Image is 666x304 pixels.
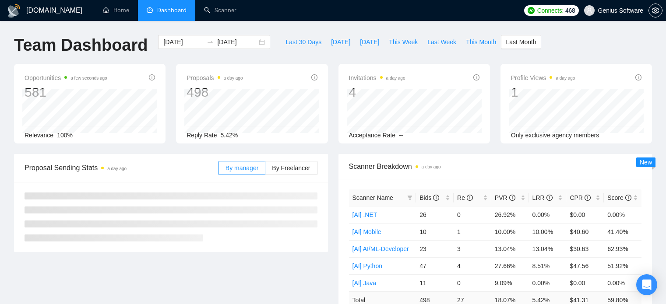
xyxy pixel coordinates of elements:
td: 10.00% [491,223,529,240]
span: [DATE] [331,37,350,47]
input: Start date [163,37,203,47]
a: [AI] Mobile [352,228,381,235]
td: 47 [416,257,454,274]
span: Profile Views [511,73,575,83]
button: [DATE] [326,35,355,49]
span: Reply Rate [187,132,217,139]
span: info-circle [473,74,479,80]
span: Only exclusive agency members [511,132,599,139]
td: 0.00% [604,274,641,291]
time: a few seconds ago [70,76,107,80]
span: info-circle [509,195,515,201]
button: setting [648,3,662,17]
div: 4 [349,84,405,101]
span: -- [399,132,403,139]
td: 51.92% [604,257,641,274]
span: filter [407,195,412,200]
span: Opportunities [25,73,107,83]
td: 11 [416,274,454,291]
h1: Team Dashboard [14,35,148,56]
span: Relevance [25,132,53,139]
button: This Month [461,35,501,49]
span: Invitations [349,73,405,83]
span: info-circle [149,74,155,80]
span: PVR [495,194,515,201]
td: 0.00% [529,206,567,223]
a: [AI] Java [352,280,376,287]
td: 23 [416,240,454,257]
span: info-circle [585,195,591,201]
span: info-circle [625,195,631,201]
span: This Month [466,37,496,47]
div: Open Intercom Messenger [636,274,657,295]
img: logo [7,4,21,18]
a: [AI] Python [352,262,382,269]
td: $30.63 [566,240,604,257]
span: info-circle [311,74,317,80]
span: Last Week [427,37,456,47]
span: Bids [419,194,439,201]
button: This Week [384,35,423,49]
td: 1 [454,223,491,240]
span: swap-right [207,38,214,45]
span: Score [607,194,631,201]
td: 10 [416,223,454,240]
span: Last 30 Days [285,37,321,47]
time: a day ago [224,76,243,80]
img: upwork-logo.png [528,7,535,14]
div: 498 [187,84,243,101]
td: 13.04% [491,240,529,257]
span: By manager [226,164,258,171]
td: 41.40% [604,223,641,240]
td: 3 [454,240,491,257]
span: Last Month [506,37,536,47]
span: dashboard [147,7,153,13]
span: Scanner Name [352,194,393,201]
td: $0.00 [566,274,604,291]
button: Last 30 Days [281,35,326,49]
td: 8.51% [529,257,567,274]
span: user [586,7,592,14]
div: 1 [511,84,575,101]
a: homeHome [103,7,129,14]
td: $40.60 [566,223,604,240]
span: Dashboard [157,7,187,14]
span: Proposal Sending Stats [25,162,218,173]
td: 13.04% [529,240,567,257]
span: 100% [57,132,73,139]
span: New [640,159,652,166]
td: 62.93% [604,240,641,257]
span: Scanner Breakdown [349,161,642,172]
td: 0.00% [529,274,567,291]
td: 27.66% [491,257,529,274]
time: a day ago [556,76,575,80]
td: 10.00% [529,223,567,240]
span: to [207,38,214,45]
td: 26.92% [491,206,529,223]
td: 26 [416,206,454,223]
button: [DATE] [355,35,384,49]
span: Acceptance Rate [349,132,396,139]
td: 0 [454,206,491,223]
td: 9.09% [491,274,529,291]
a: searchScanner [204,7,236,14]
span: Re [457,194,473,201]
td: 4 [454,257,491,274]
span: [DATE] [360,37,379,47]
span: Proposals [187,73,243,83]
span: info-circle [467,195,473,201]
td: 0.00% [604,206,641,223]
time: a day ago [107,166,127,171]
span: 468 [565,6,575,15]
span: This Week [389,37,418,47]
time: a day ago [386,76,405,80]
span: Connects: [537,6,564,15]
a: [AI] .NET [352,211,377,218]
span: setting [649,7,662,14]
button: Last Week [423,35,461,49]
time: a day ago [422,164,441,169]
button: Last Month [501,35,541,49]
span: info-circle [546,195,553,201]
a: [AI] AI/ML-Developer [352,245,409,252]
a: setting [648,7,662,14]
